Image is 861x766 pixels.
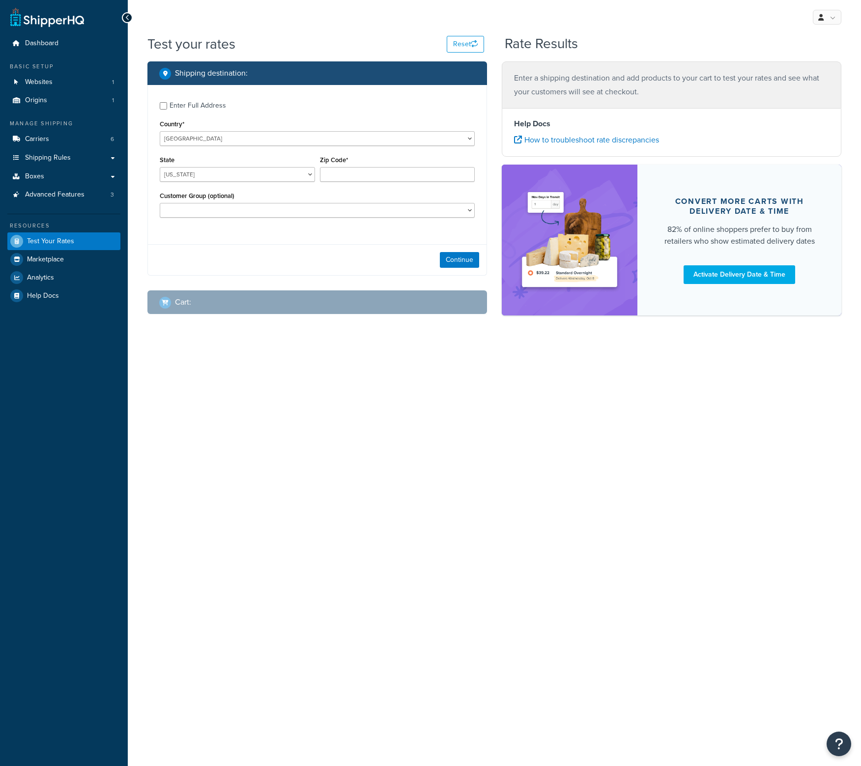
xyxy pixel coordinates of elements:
[25,39,58,48] span: Dashboard
[7,168,120,186] a: Boxes
[7,73,120,91] li: Websites
[7,186,120,204] a: Advanced Features3
[27,237,74,246] span: Test Your Rates
[661,224,818,247] div: 82% of online shoppers prefer to buy from retailers who show estimated delivery dates
[7,251,120,268] a: Marketplace
[505,36,578,52] h2: Rate Results
[7,91,120,110] a: Origins1
[111,191,114,199] span: 3
[112,96,114,105] span: 1
[7,34,120,53] a: Dashboard
[160,156,174,164] label: State
[25,96,47,105] span: Origins
[7,62,120,71] div: Basic Setup
[7,186,120,204] li: Advanced Features
[112,78,114,86] span: 1
[7,232,120,250] a: Test Your Rates
[7,119,120,128] div: Manage Shipping
[7,130,120,148] a: Carriers6
[514,134,659,145] a: How to troubleshoot rate discrepancies
[7,222,120,230] div: Resources
[7,269,120,286] a: Analytics
[25,78,53,86] span: Websites
[25,191,85,199] span: Advanced Features
[175,69,248,78] h2: Shipping destination :
[160,192,234,199] label: Customer Group (optional)
[160,120,184,128] label: Country*
[447,36,484,53] button: Reset
[320,156,348,164] label: Zip Code*
[160,102,167,110] input: Enter Full Address
[27,274,54,282] span: Analytics
[514,71,829,99] p: Enter a shipping destination and add products to your cart to test your rates and see what your c...
[440,252,479,268] button: Continue
[514,118,829,130] h4: Help Docs
[27,255,64,264] span: Marketplace
[661,197,818,216] div: Convert more carts with delivery date & time
[7,91,120,110] li: Origins
[7,73,120,91] a: Websites1
[27,292,59,300] span: Help Docs
[517,179,623,301] img: feature-image-ddt-36eae7f7280da8017bfb280eaccd9c446f90b1fe08728e4019434db127062ab4.png
[7,149,120,167] a: Shipping Rules
[25,172,44,181] span: Boxes
[170,99,226,113] div: Enter Full Address
[147,34,235,54] h1: Test your rates
[25,154,71,162] span: Shipping Rules
[684,265,795,284] a: Activate Delivery Date & Time
[827,732,851,756] button: Open Resource Center
[111,135,114,143] span: 6
[7,287,120,305] a: Help Docs
[175,298,191,307] h2: Cart :
[25,135,49,143] span: Carriers
[7,130,120,148] li: Carriers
